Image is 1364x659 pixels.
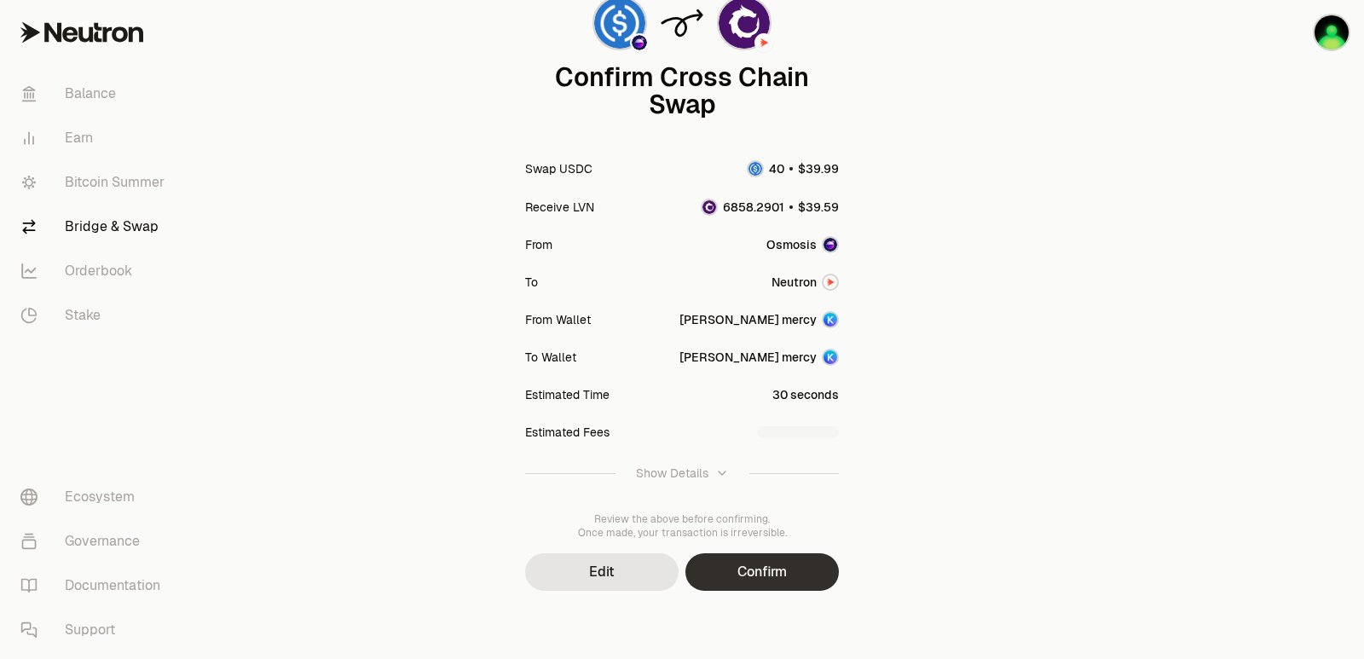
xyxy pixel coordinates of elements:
button: Show Details [525,451,839,495]
img: Osmosis Logo [632,35,647,50]
a: Earn [7,116,184,160]
div: Estimated Fees [525,424,610,441]
div: 30 seconds [772,386,839,403]
a: Stake [7,293,184,338]
button: [PERSON_NAME] mercyAccount Image [679,311,839,328]
div: Confirm Cross Chain Swap [525,64,839,119]
img: Account Image [824,313,837,327]
a: Orderbook [7,249,184,293]
button: Edit [525,553,679,591]
button: [PERSON_NAME] mercyAccount Image [679,349,839,366]
img: sandy mercy [1315,15,1349,49]
a: Ecosystem [7,475,184,519]
img: Neutron Logo [756,35,772,50]
span: Neutron [772,274,817,291]
button: Confirm [685,553,839,591]
div: Show Details [636,465,708,482]
img: USDC Logo [748,162,762,176]
div: Swap USDC [525,160,592,177]
div: From Wallet [525,311,591,328]
a: Bridge & Swap [7,205,184,249]
div: [PERSON_NAME] mercy [679,349,817,366]
div: [PERSON_NAME] mercy [679,311,817,328]
a: Bitcoin Summer [7,160,184,205]
div: To Wallet [525,349,576,366]
a: Support [7,608,184,652]
div: Estimated Time [525,386,610,403]
div: Review the above before confirming. Once made, your transaction is irreversible. [525,512,839,540]
a: Governance [7,519,184,564]
img: Osmosis Logo [824,238,837,251]
div: From [525,236,552,253]
img: Neutron Logo [824,275,837,289]
a: Balance [7,72,184,116]
a: Documentation [7,564,184,608]
span: Osmosis [766,236,817,253]
div: Receive LVN [525,199,594,216]
div: To [525,274,538,291]
img: Account Image [824,350,837,364]
img: LVN Logo [702,200,716,214]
